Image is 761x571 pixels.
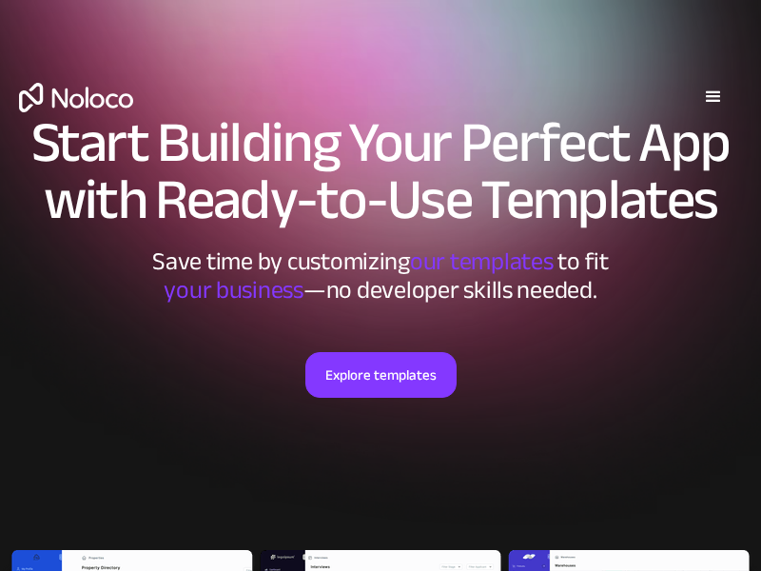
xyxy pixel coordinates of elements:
[164,266,303,313] span: your business
[685,69,742,126] div: menu
[95,247,666,305] div: Save time by customizing to fit ‍ —no developer skills needed.
[410,238,554,285] span: our templates
[305,352,457,398] a: Explore templates
[19,83,133,112] a: home
[19,114,742,228] h1: Start Building Your Perfect App with Ready-to-Use Templates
